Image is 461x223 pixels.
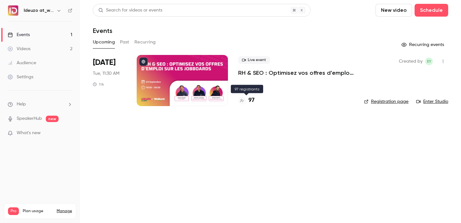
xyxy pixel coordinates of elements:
span: What's new [17,130,41,136]
button: New video [376,4,412,17]
a: 97 [238,96,255,105]
a: SpeakerHub [17,115,42,122]
button: Past [120,37,129,47]
span: Tue, 11:30 AM [93,70,119,77]
img: Ideuzo at_work [8,5,18,16]
div: Search for videos or events [98,7,162,14]
span: Help [17,101,26,108]
div: Sep 23 Tue, 11:30 AM (Europe/Madrid) [93,55,126,106]
button: Upcoming [93,37,115,47]
h6: Ideuzo at_work [24,7,54,14]
div: Settings [8,74,33,80]
span: Pro [8,207,19,215]
a: Enter Studio [416,98,448,105]
button: Recurring events [399,40,448,50]
h1: Events [93,27,112,35]
h4: 97 [248,96,255,105]
span: Eva Yahiaoui [425,58,433,65]
a: RH & SEO : Optimisez vos offres d’emploi sur les jobboards [238,69,354,77]
button: Recurring [134,37,156,47]
span: Created by [399,58,423,65]
div: Events [8,32,30,38]
span: new [46,116,59,122]
a: Registration page [364,98,408,105]
iframe: Noticeable Trigger [65,130,72,136]
div: 1 h [93,82,104,87]
span: Live event [238,56,270,64]
span: EY [427,58,431,65]
a: Manage [57,209,72,214]
div: Videos [8,46,30,52]
span: [DATE] [93,58,116,68]
button: Schedule [415,4,448,17]
li: help-dropdown-opener [8,101,72,108]
div: Audience [8,60,36,66]
span: Plan usage [23,209,53,214]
